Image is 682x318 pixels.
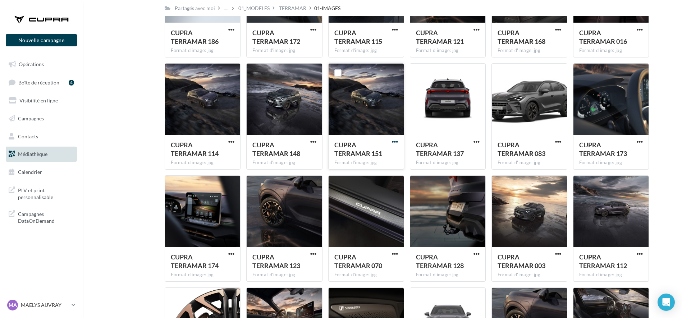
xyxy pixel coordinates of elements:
[579,141,627,157] span: CUPRA TERRAMAR 173
[21,301,69,309] p: MAELYS AUVRAY
[334,47,398,54] div: Format d'image: jpg
[18,209,74,225] span: Campagnes DataOnDemand
[4,147,78,162] a: Médiathèque
[223,3,229,13] div: ...
[4,129,78,144] a: Contacts
[9,301,17,309] span: MA
[416,160,480,166] div: Format d'image: jpg
[658,294,675,311] div: Open Intercom Messenger
[252,253,300,269] span: CUPRA TERRAMAR 123
[4,165,78,180] a: Calendrier
[18,133,38,139] span: Contacts
[171,253,219,269] span: CUPRA TERRAMAR 174
[18,115,44,121] span: Campagnes
[579,272,643,278] div: Format d'image: jpg
[175,5,215,12] div: Partagés avec moi
[6,298,77,312] a: MA MAELYS AUVRAY
[171,29,219,45] span: CUPRA TERRAMAR 186
[4,206,78,227] a: Campagnes DataOnDemand
[4,183,78,204] a: PLV et print personnalisable
[334,253,382,269] span: CUPRA TERRAMAR 070
[579,47,643,54] div: Format d'image: jpg
[416,272,480,278] div: Format d'image: jpg
[498,160,561,166] div: Format d'image: jpg
[171,272,234,278] div: Format d'image: jpg
[334,29,382,45] span: CUPRA TERRAMAR 115
[416,29,464,45] span: CUPRA TERRAMAR 121
[252,272,316,278] div: Format d'image: jpg
[18,169,42,175] span: Calendrier
[252,29,300,45] span: CUPRA TERRAMAR 172
[279,5,306,12] div: TERRAMAR
[498,272,561,278] div: Format d'image: jpg
[334,141,382,157] span: CUPRA TERRAMAR 151
[416,253,464,269] span: CUPRA TERRAMAR 128
[6,34,77,46] button: Nouvelle campagne
[171,47,234,54] div: Format d'image: jpg
[498,253,545,269] span: CUPRA TERRAMAR 003
[19,61,44,67] span: Opérations
[69,80,74,86] div: 4
[498,29,545,45] span: CUPRA TERRAMAR 168
[416,141,464,157] span: CUPRA TERRAMAR 137
[18,151,47,157] span: Médiathèque
[4,111,78,126] a: Campagnes
[4,57,78,72] a: Opérations
[498,47,561,54] div: Format d'image: jpg
[4,75,78,90] a: Boîte de réception4
[579,160,643,166] div: Format d'image: jpg
[314,5,340,12] div: 01-IMAGES
[4,93,78,108] a: Visibilité en ligne
[579,29,627,45] span: CUPRA TERRAMAR 016
[171,141,219,157] span: CUPRA TERRAMAR 114
[252,47,316,54] div: Format d'image: jpg
[498,141,545,157] span: CUPRA TERRAMAR 083
[238,5,270,12] div: 01_MODELES
[171,160,234,166] div: Format d'image: jpg
[18,79,59,85] span: Boîte de réception
[334,272,398,278] div: Format d'image: jpg
[334,160,398,166] div: Format d'image: jpg
[579,253,627,269] span: CUPRA TERRAMAR 112
[252,160,316,166] div: Format d'image: jpg
[18,185,74,201] span: PLV et print personnalisable
[252,141,300,157] span: CUPRA TERRAMAR 148
[416,47,480,54] div: Format d'image: jpg
[19,97,58,103] span: Visibilité en ligne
